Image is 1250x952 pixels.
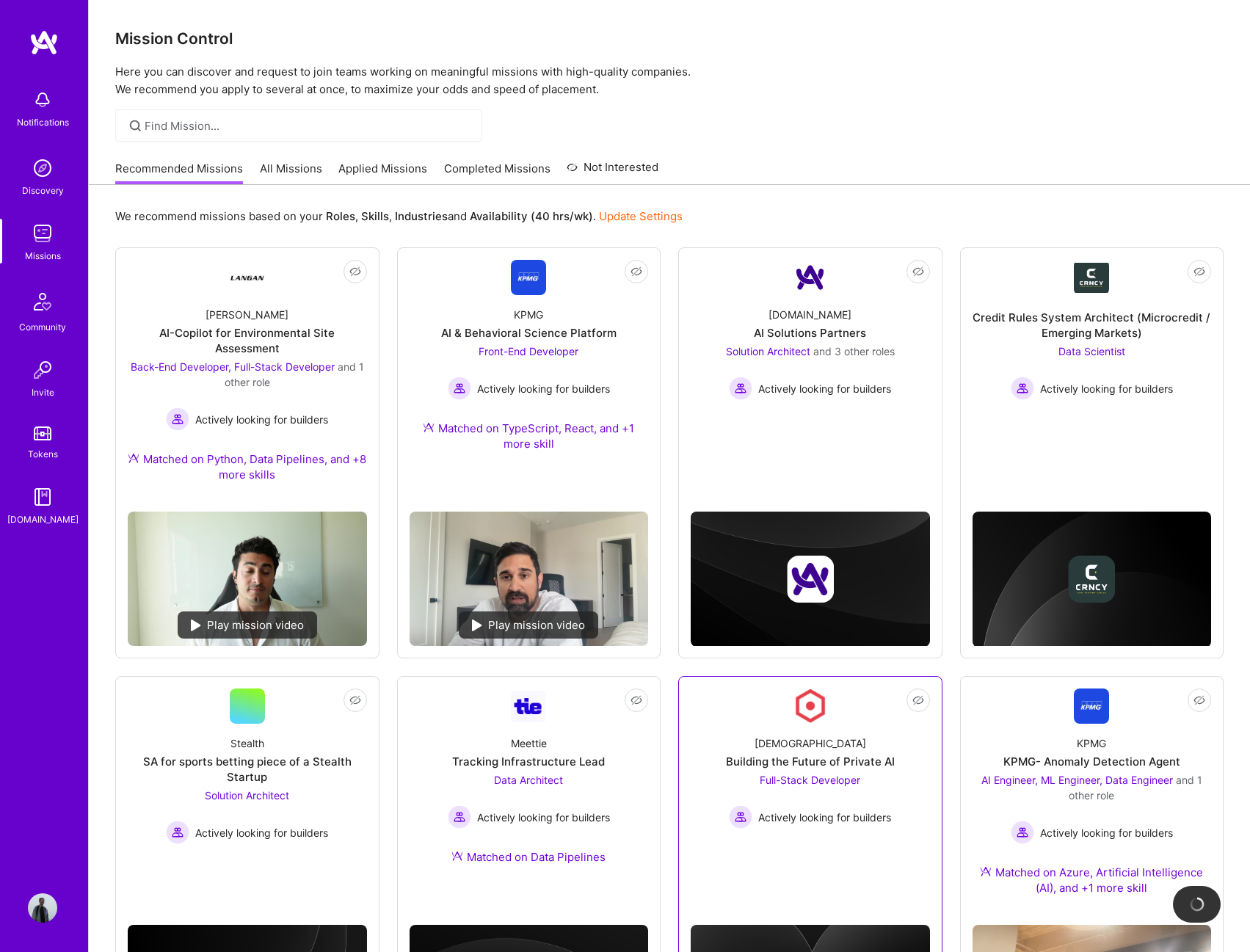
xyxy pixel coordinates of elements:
[973,310,1212,341] div: Credit Rules System Architect (Microcredit / Emerging Markets)
[459,611,598,639] div: Play mission video
[28,153,57,183] img: discovery
[410,688,649,882] a: Company LogoMeettieTracking Infrastructure LeadData Architect Actively looking for buildersActive...
[973,865,1212,895] div: Matched on Azure, Artificial Intelligence (AI), and +1 more skill
[115,208,683,224] p: We recommend missions based on your , , and .
[17,115,69,130] div: Notifications
[451,850,463,862] img: Ateam Purple Icon
[980,865,992,877] img: Ateam Purple Icon
[28,355,57,385] img: Invite
[32,385,54,400] div: Invite
[793,688,828,724] img: Company Logo
[34,426,51,440] img: tokens
[444,161,550,185] a: Completed Missions
[448,377,471,400] img: Actively looking for builders
[760,774,860,786] span: Full-Stack Developer
[28,85,57,115] img: bell
[691,688,930,868] a: Company Logo[DEMOGRAPHIC_DATA]Building the Future of Private AIFull-Stack Developer Actively look...
[973,688,1212,913] a: Company LogoKPMGKPMG- Anomaly Detection AgentAI Engineer, ML Engineer, Data Engineer and 1 other ...
[166,821,189,844] img: Actively looking for builders
[326,209,355,223] b: Roles
[451,849,606,865] div: Matched on Data Pipelines
[981,774,1173,786] span: AI Engineer, ML Engineer, Data Engineer
[1011,377,1034,400] img: Actively looking for builders
[230,260,265,295] img: Company Logo
[479,345,578,357] span: Front-End Developer
[7,512,79,527] div: [DOMAIN_NAME]
[793,260,828,295] img: Company Logo
[25,284,60,319] img: Community
[973,512,1212,647] img: cover
[128,688,367,868] a: StealthSA for sports betting piece of a Stealth StartupSolution Architect Actively looking for bu...
[195,825,328,840] span: Actively looking for builders
[726,754,895,769] div: Building the Future of Private AI
[452,754,605,769] div: Tracking Infrastructure Lead
[128,451,367,482] div: Matched on Python, Data Pipelines, and +8 more skills
[410,260,649,500] a: Company LogoKPMGAI & Behavioral Science PlatformFront-End Developer Actively looking for builders...
[128,754,367,785] div: SA for sports betting piece of a Stealth Startup
[349,694,361,706] i: icon EyeClosed
[470,209,593,223] b: Availability (40 hrs/wk)
[127,117,144,134] i: icon SearchGrey
[24,893,61,923] a: User Avatar
[441,325,617,341] div: AI & Behavioral Science Platform
[178,611,317,639] div: Play mission video
[755,735,866,751] div: [DEMOGRAPHIC_DATA]
[338,161,427,185] a: Applied Missions
[395,209,448,223] b: Industries
[758,381,891,396] span: Actively looking for builders
[410,512,649,646] img: No Mission
[973,260,1212,447] a: Company LogoCredit Rules System Architect (Microcredit / Emerging Markets)Data Scientist Actively...
[912,694,924,706] i: icon EyeClosed
[514,307,543,322] div: KPMG
[1074,688,1109,724] img: Company Logo
[599,209,683,223] a: Update Settings
[787,556,834,603] img: Company logo
[115,161,243,185] a: Recommended Missions
[28,893,57,923] img: User Avatar
[206,307,288,322] div: [PERSON_NAME]
[477,381,610,396] span: Actively looking for builders
[1068,556,1115,603] img: Company logo
[729,805,752,829] img: Actively looking for builders
[813,345,895,357] span: and 3 other roles
[22,183,64,198] div: Discovery
[410,421,649,451] div: Matched on TypeScript, React, and +1 more skill
[1074,263,1109,293] img: Company Logo
[28,482,57,512] img: guide book
[1003,754,1180,769] div: KPMG- Anomaly Detection Agent
[472,619,482,631] img: play
[631,266,642,277] i: icon EyeClosed
[128,452,139,464] img: Ateam Purple Icon
[128,512,367,646] img: No Mission
[128,325,367,356] div: AI-Copilot for Environmental Site Assessment
[754,325,866,341] div: AI Solutions Partners
[1011,821,1034,844] img: Actively looking for builders
[477,810,610,825] span: Actively looking for builders
[726,345,810,357] span: Solution Architect
[29,29,59,56] img: logo
[423,421,435,433] img: Ateam Purple Icon
[115,63,1224,98] p: Here you can discover and request to join teams working on meaningful missions with high-quality ...
[195,412,328,427] span: Actively looking for builders
[128,260,367,500] a: Company Logo[PERSON_NAME]AI-Copilot for Environmental Site AssessmentBack-End Developer, Full-Sta...
[131,360,335,373] span: Back-End Developer, Full-Stack Developer
[631,694,642,706] i: icon EyeClosed
[758,810,891,825] span: Actively looking for builders
[1193,694,1205,706] i: icon EyeClosed
[1077,735,1106,751] div: KPMG
[115,29,1224,48] h3: Mission Control
[768,307,851,322] div: [DOMAIN_NAME]
[230,735,264,751] div: Stealth
[1040,381,1173,396] span: Actively looking for builders
[349,266,361,277] i: icon EyeClosed
[19,319,66,335] div: Community
[494,774,563,786] span: Data Architect
[1193,266,1205,277] i: icon EyeClosed
[361,209,389,223] b: Skills
[691,512,930,647] img: cover
[260,161,322,185] a: All Missions
[511,260,546,295] img: Company Logo
[691,260,930,447] a: Company Logo[DOMAIN_NAME]AI Solutions PartnersSolution Architect and 3 other rolesActively lookin...
[511,691,546,722] img: Company Logo
[1058,345,1125,357] span: Data Scientist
